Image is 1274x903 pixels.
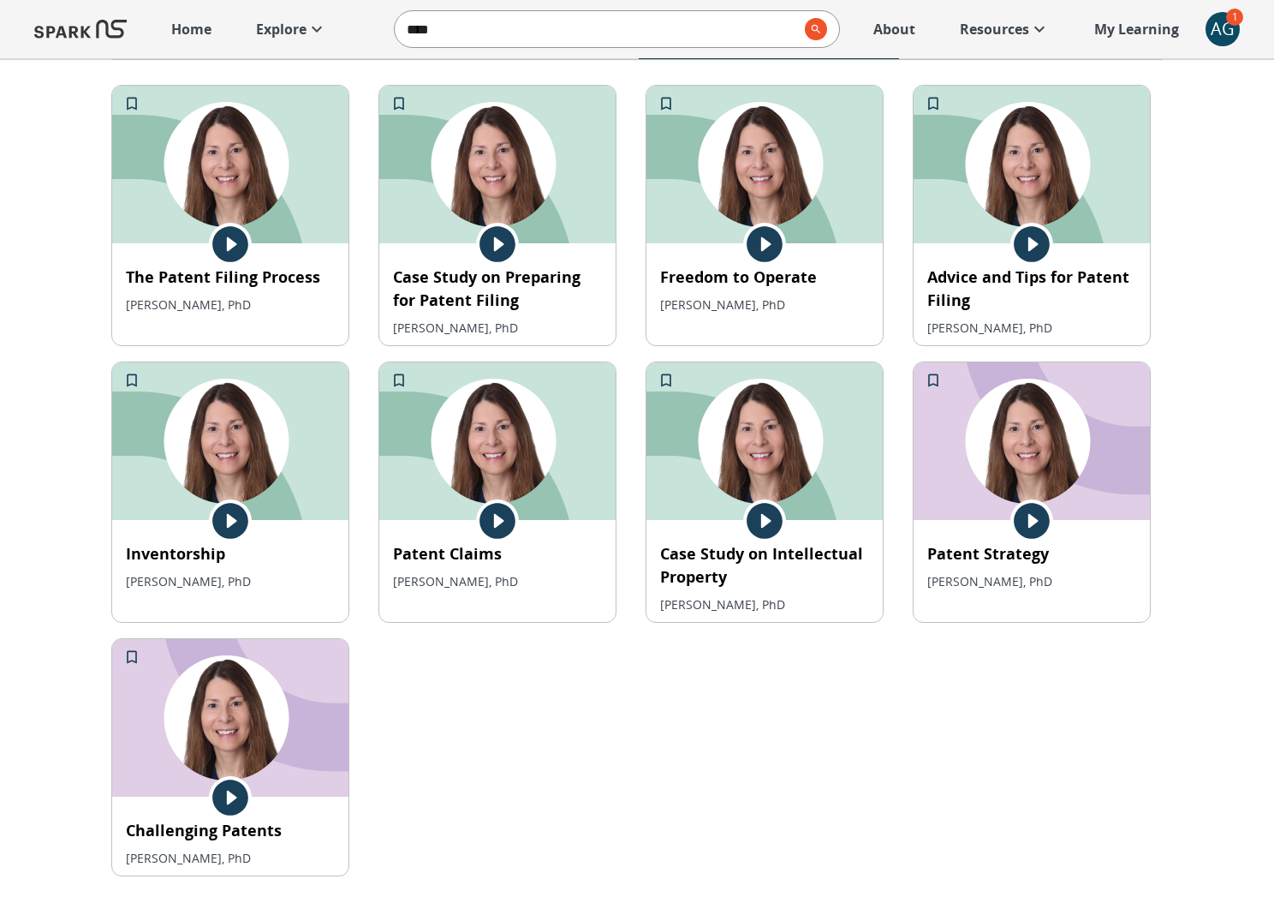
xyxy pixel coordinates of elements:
svg: Add to My Learning [390,372,408,389]
p: Patent Claims [393,542,602,565]
img: 1961034231-c968521b6315901ba75704acf2cfe84525d4bef4900fb784badec34cb2ce344b-d [646,362,883,520]
p: [PERSON_NAME], PhD [393,319,602,337]
p: [PERSON_NAME], PhD [927,572,1136,590]
p: Case Study on Preparing for Patent Filing [393,266,602,312]
img: 1961035074-057a2f06a6ff8c5da4cb417ea498d00e93eaff211a6c16da7bc69a895739db14-d [646,86,883,243]
p: [PERSON_NAME], PhD [927,319,1136,337]
p: The Patent Filing Process [126,266,335,289]
svg: Add to My Learning [925,95,942,112]
a: About [865,10,924,48]
p: Patent Strategy [927,542,1136,565]
p: [PERSON_NAME], PhD [126,849,335,867]
span: 1 [1226,9,1243,26]
p: Advice and Tips for Patent Filing [927,266,1136,312]
img: 1961033744-a00328abcb7f6dda70cef5578b2f28c6ddd0e4db1b29fba5e9f6e4127a3dc194-d [914,86,1150,243]
button: account of current user [1206,12,1240,46]
img: Logo of SPARK at Stanford [34,9,127,50]
a: Explore [247,10,336,48]
svg: Add to My Learning [658,372,675,389]
svg: Add to My Learning [123,95,140,112]
a: Resources [951,10,1058,48]
p: [PERSON_NAME], PhD [660,296,869,314]
svg: Add to My Learning [658,95,675,112]
p: [PERSON_NAME], PhD [393,572,602,590]
p: Resources [960,19,1029,39]
img: 1961035561-cf687753bafe5e158b289e05ae2936c2cbe94b76b86d07006a00912a0a4f17de-d [379,362,616,520]
button: search [798,11,827,47]
p: [PERSON_NAME], PhD [126,572,335,590]
svg: Add to My Learning [123,372,140,389]
img: 1961035446-a4efec0f11830ccaf96808dce37ce523fdc3446c40c2950545b6b6c93d251d0e-d [112,362,348,520]
p: Explore [256,19,307,39]
a: My Learning [1086,10,1188,48]
svg: Add to My Learning [123,649,140,666]
p: About [873,19,915,39]
img: 1961036678-046465c7dc74773bd8f897edfecf274709f8f76557b76ed9b7d17695e8160e50-d [112,639,348,797]
a: Home [163,10,220,48]
p: Inventorship [126,542,335,565]
svg: Add to My Learning [925,372,942,389]
div: AG [1206,12,1240,46]
p: Challenging Patents [126,819,335,842]
p: My Learning [1094,19,1179,39]
p: [PERSON_NAME], PhD [126,296,335,314]
img: 1961034438-e1a05c44cf3182554df91cbf6c7ebc6283b92b3d676dca2e5bb9cd086f600179-d [379,86,616,243]
svg: Add to My Learning [390,95,408,112]
p: Case Study on Intellectual Property [660,542,869,589]
p: [PERSON_NAME], PhD [660,595,869,613]
p: Freedom to Operate [660,266,869,289]
img: 1961036993-3122c3933aa845624dfb701c743d9ede727557d5ffa1e22a92aca62215015e95-d [914,362,1150,520]
p: Home [171,19,211,39]
img: 1961035953-0e8b78115a0830be838d4d3d2bb48d0e593a3f4aecedfa061a635e4bf6123b05-d [112,86,348,243]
